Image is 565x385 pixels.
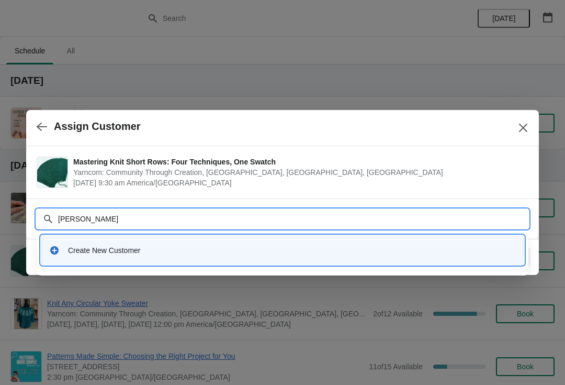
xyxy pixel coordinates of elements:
[73,167,523,178] span: Yarncom: Community Through Creation, [GEOGRAPHIC_DATA], [GEOGRAPHIC_DATA], [GEOGRAPHIC_DATA]
[54,120,141,133] h2: Assign Customer
[68,245,516,256] div: Create New Customer
[514,118,533,137] button: Close
[58,210,528,228] input: Search customer name or email
[37,157,67,188] img: Mastering Knit Short Rows: Four Techniques, One Swatch | Yarncom: Community Through Creation, Oli...
[73,157,523,167] span: Mastering Knit Short Rows: Four Techniques, One Swatch
[73,178,523,188] span: [DATE] 9:30 am America/[GEOGRAPHIC_DATA]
